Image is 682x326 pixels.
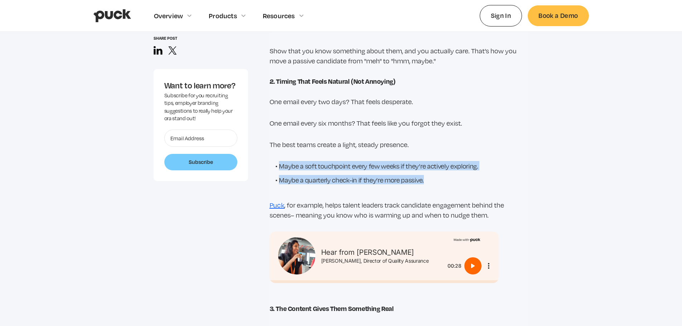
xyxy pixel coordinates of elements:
[270,46,529,66] p: Show that you know something about them, and you actually care. That’s how you move a passive can...
[270,283,529,293] p: ‍
[484,262,493,270] button: More options
[164,154,237,170] input: Subscribe
[209,12,237,20] div: Products
[464,257,482,274] button: Play
[164,130,237,170] form: Want to learn more?
[164,80,237,91] div: Want to learn more?
[321,258,439,264] div: [PERSON_NAME], Director of Quality Assurance
[528,5,589,26] a: Book a Demo
[480,5,522,26] a: Sign In
[321,248,439,257] div: Hear from [PERSON_NAME]
[275,175,529,184] li: Maybe a quarterly check-in if they’re more passive.
[154,12,183,20] div: Overview
[270,304,394,313] strong: 3. The Content Gives Them Something Real
[270,200,529,220] p: , for example, helps talent leaders track candidate engagement behind the scenes– meaning you kno...
[270,77,396,86] strong: 2. Timing That Feels Natural (Not Annoying)
[278,237,315,274] img: Bavya Mohan headshot
[263,12,295,20] div: Resources
[164,92,237,122] div: Subscribe for you recruiting tips, employer branding suggestions to really help your ora stand out!
[441,262,461,270] div: 00:28
[275,161,529,170] li: Maybe a soft touchpoint every few weeks if they’re actively exploring.
[270,97,529,107] p: One email every two days? That feels desperate.
[154,36,248,40] div: Share post
[164,130,237,147] input: Email Address
[270,140,529,150] p: The best teams create a light, steady presence.
[270,118,529,128] p: One email every six months? That feels like you forgot they exist.
[454,237,480,242] img: Made with Puck
[270,201,285,209] a: Puck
